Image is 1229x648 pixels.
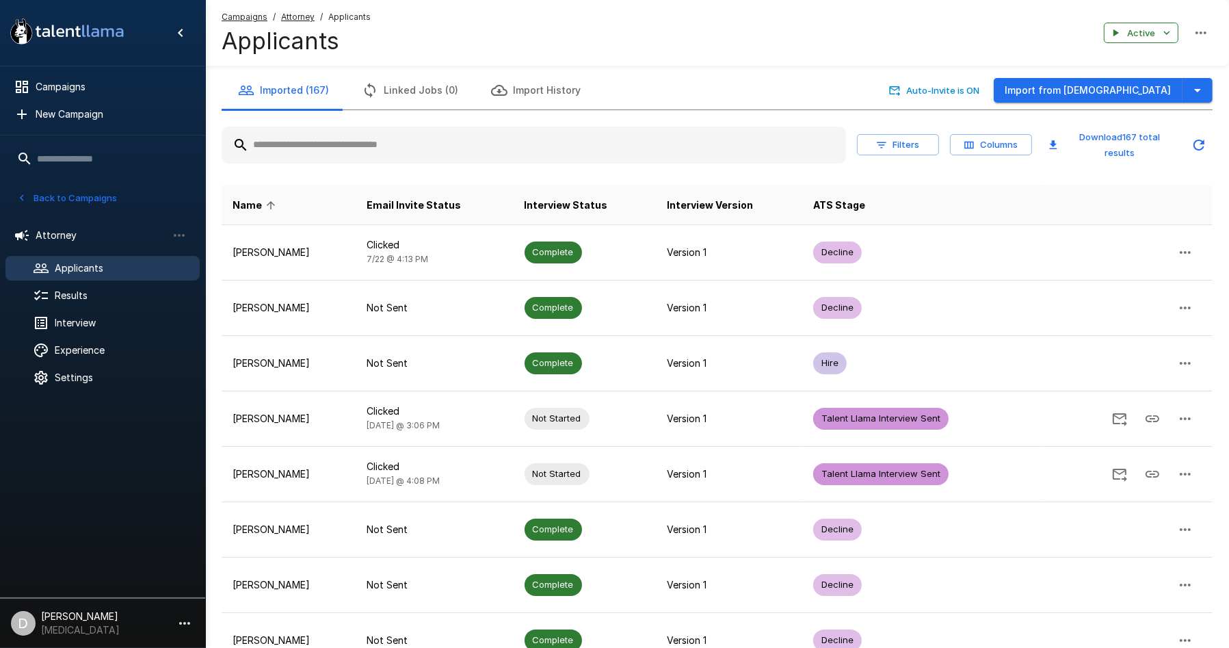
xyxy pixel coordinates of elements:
p: Not Sent [367,523,502,536]
span: Decline [813,634,862,647]
span: Not Started [525,412,590,425]
span: Complete [525,578,582,591]
span: / [320,10,323,24]
p: Version 1 [667,412,791,426]
span: Talent Llama Interview Sent [813,412,949,425]
span: Applicants [328,10,371,24]
button: Download167 total results [1043,127,1180,164]
span: Complete [525,357,582,370]
p: Version 1 [667,246,791,259]
span: Complete [525,634,582,647]
span: Send Invitation [1103,467,1136,479]
p: [PERSON_NAME] [233,357,345,370]
p: [PERSON_NAME] [233,578,345,592]
span: Email Invite Status [367,197,461,213]
span: 7/22 @ 4:13 PM [367,254,428,264]
p: Not Sent [367,634,502,647]
p: Clicked [367,404,502,418]
p: Version 1 [667,467,791,481]
button: Active [1104,23,1178,44]
span: Decline [813,523,862,536]
span: Hire [813,357,847,370]
p: [PERSON_NAME] [233,523,345,536]
button: Import History [475,71,597,109]
p: Not Sent [367,301,502,315]
span: Complete [525,246,582,259]
button: Filters [857,134,939,155]
p: Version 1 [667,578,791,592]
span: [DATE] @ 3:06 PM [367,420,440,430]
span: / [273,10,276,24]
span: [DATE] @ 4:08 PM [367,476,440,486]
span: Copy Interview Link [1136,412,1169,424]
button: Auto-Invite is ON [886,80,983,101]
p: Clicked [367,238,502,252]
p: [PERSON_NAME] [233,246,345,259]
span: Name [233,197,280,213]
button: Linked Jobs (0) [345,71,475,109]
button: Imported (167) [222,71,345,109]
span: Interview Version [667,197,753,213]
button: Updated Today - 12:47 PM [1185,131,1213,159]
h4: Applicants [222,27,371,55]
span: Complete [525,301,582,314]
p: Version 1 [667,357,791,370]
p: Version 1 [667,523,791,536]
u: Attorney [281,12,315,22]
p: [PERSON_NAME] [233,467,345,481]
p: Not Sent [367,578,502,592]
span: ATS Stage [813,197,865,213]
span: Interview Status [525,197,608,213]
span: Decline [813,246,862,259]
span: Complete [525,523,582,536]
u: Campaigns [222,12,267,22]
p: [PERSON_NAME] [233,412,345,426]
p: Clicked [367,460,502,474]
span: Talent Llama Interview Sent [813,467,949,480]
p: Version 1 [667,301,791,315]
button: Columns [950,134,1032,155]
p: [PERSON_NAME] [233,301,345,315]
span: Decline [813,578,862,591]
button: Import from [DEMOGRAPHIC_DATA] [994,78,1182,103]
span: Decline [813,301,862,314]
span: Send Invitation [1103,412,1136,424]
p: Version 1 [667,634,791,647]
span: Copy Interview Link [1136,467,1169,479]
p: [PERSON_NAME] [233,634,345,647]
p: Not Sent [367,357,502,370]
span: Not Started [525,467,590,480]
